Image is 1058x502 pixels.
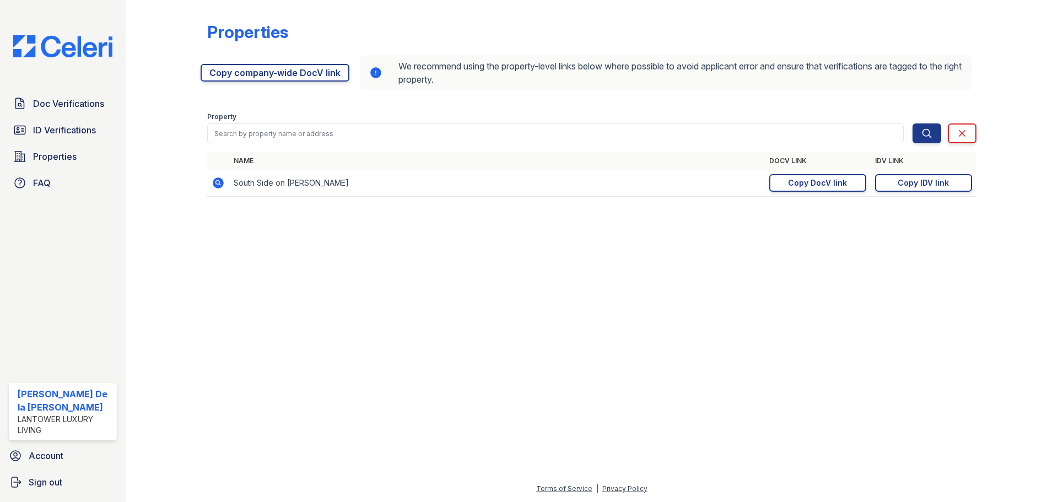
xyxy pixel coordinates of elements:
div: | [596,484,598,493]
label: Property [207,112,236,121]
span: FAQ [33,176,51,190]
div: [PERSON_NAME] De la [PERSON_NAME] [18,387,112,414]
a: Copy DocV link [769,174,866,192]
span: Properties [33,150,77,163]
td: South Side on [PERSON_NAME] [229,170,765,197]
a: Properties [9,145,117,168]
div: We recommend using the property-level links below where possible to avoid applicant error and ens... [360,55,972,90]
th: DocV Link [765,152,871,170]
a: Sign out [4,471,121,493]
a: Privacy Policy [602,484,647,493]
a: ID Verifications [9,119,117,141]
div: Properties [207,22,288,42]
span: Doc Verifications [33,97,104,110]
a: Account [4,445,121,467]
span: ID Verifications [33,123,96,137]
span: Account [29,449,63,462]
th: Name [229,152,765,170]
input: Search by property name or address [207,123,904,143]
img: CE_Logo_Blue-a8612792a0a2168367f1c8372b55b34899dd931a85d93a1a3d3e32e68fde9ad4.png [4,35,121,57]
a: Copy IDV link [875,174,972,192]
div: Copy IDV link [898,177,949,188]
th: IDV Link [871,152,976,170]
a: Doc Verifications [9,93,117,115]
div: Lantower Luxury Living [18,414,112,436]
span: Sign out [29,476,62,489]
a: FAQ [9,172,117,194]
a: Copy company-wide DocV link [201,64,349,82]
a: Terms of Service [536,484,592,493]
div: Copy DocV link [788,177,847,188]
